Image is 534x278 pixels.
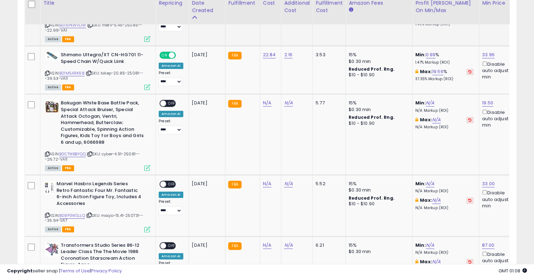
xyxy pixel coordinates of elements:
span: 2025-08-15 01:08 GMT [499,267,527,274]
div: 15% [349,52,407,58]
p: 37.35% Markup (ROI) [415,77,474,82]
p: N/A Markup (ROI) [415,189,474,194]
span: All listings currently available for purchase on Amazon [45,226,61,232]
b: Marvel Hasbro Legends Series Retro Fantastic Four Mr. Fantastic 6-inch Action Figure Toy, Include... [57,181,142,208]
span: FBA [62,226,74,232]
small: FBA [228,242,241,250]
span: | SKU: merli-5.46-25085---22.99-VA1 [45,22,142,33]
b: Min: [415,242,426,248]
a: B08P3WSLLQ [59,213,85,219]
span: All listings currently available for purchase on Amazon [45,165,61,171]
p: N/A Markup (ROI) [415,250,474,255]
div: $0.30 min [349,58,407,65]
p: 1.47% Markup (ROI) [415,60,474,65]
b: Reduced Prof. Rng. [349,66,395,72]
div: seller snap | | [7,268,122,274]
b: Min: [415,180,426,187]
span: OFF [166,181,177,187]
img: 41uaR8pfhnL._SL40_.jpg [45,52,59,59]
small: Amazon Fees. [349,7,353,13]
strong: Copyright [7,267,33,274]
span: FBA [62,36,74,42]
div: Amazon AI [159,253,183,259]
a: N/A [284,242,292,249]
span: OFF [166,243,177,248]
span: | SKU: maqio-15.41-250731---35.94-VA7 [45,213,144,223]
b: Max: [420,68,432,75]
span: | SKU: cyber-4.91-25081---26.72-VA11 [45,151,140,162]
a: N/A [263,180,271,187]
a: N/A [426,242,434,249]
a: 33.96 [482,51,495,58]
span: All listings currently available for purchase on Amazon [45,84,61,90]
p: N/A Markup (ROI) [415,108,474,113]
i: This overrides the store level max markup for this listing [415,69,418,74]
a: B0CTWBBYQQ [59,151,86,157]
p: N/A Markup (ROI) [415,125,474,130]
div: 5.77 [316,100,340,106]
b: Reduced Prof. Rng. [349,195,395,201]
a: 0.99 [426,51,436,58]
div: 15% [349,242,407,248]
div: 3.53 [316,52,340,58]
a: 22.84 [263,51,276,58]
div: [DATE] [192,52,220,58]
div: 5.52 [316,181,340,187]
div: [DATE] [192,100,220,106]
b: Bakugan White Base Battle Pack, Special Attack Bruiser, Special Attack Octogan, Ventri, Hammerhea... [61,100,146,147]
div: ASIN: [45,52,150,89]
div: ASIN: [45,100,150,170]
div: $10 - $10.90 [349,201,407,207]
a: 87.00 [482,242,494,249]
div: Disable auto adjust min [482,189,516,209]
small: FBA [228,181,241,188]
a: 2.16 [284,51,292,58]
div: Preset: [159,71,183,86]
a: 33.00 [482,180,495,187]
div: $10 - $10.90 [349,121,407,127]
div: 15% [349,100,407,106]
span: All listings currently available for purchase on Amazon [45,36,61,42]
span: | SKU: bikep-20.85-25081---39.53-VA11 [45,70,143,81]
div: % [415,52,474,65]
div: $0.30 min [349,187,407,193]
div: [DATE] [192,181,220,187]
a: N/A [263,99,271,106]
a: N/A [263,242,271,249]
a: B01M5ARK68 [59,70,85,76]
div: $10 - $10.90 [349,72,407,78]
a: N/A [284,180,292,187]
b: Max: [420,197,432,203]
a: Privacy Policy [91,267,122,274]
small: FBA [228,52,241,59]
div: Disable auto adjust min [482,108,516,129]
div: Disable auto adjust min [482,60,516,80]
i: Revert to store-level Max Markup [468,70,472,73]
div: 6.21 [316,242,340,248]
div: Preset: [159,119,183,135]
a: 19.50 [482,99,493,106]
a: N/A [426,180,434,187]
a: N/A [432,116,441,123]
img: 51cOQCo+u7L._SL40_.jpg [45,242,59,256]
div: $0.30 min [349,248,407,255]
div: $0.30 min [349,106,407,113]
b: Shimano Ultegra/XT CN-HG701 11-Speed Chain W/Quick Liink [61,52,146,66]
a: N/A [432,197,441,204]
img: 51TyscGYbTL._SL40_.jpg [45,100,59,114]
p: N/A Markup (ROI) [415,206,474,211]
div: Amazon AI [159,111,183,117]
a: B016PKWVDW [59,22,86,28]
a: N/A [284,99,292,106]
span: OFF [175,52,186,58]
img: 31aYzUBjp4L._SL40_.jpg [45,181,55,195]
div: Disable auto adjust min [482,250,516,271]
b: Min: [415,99,426,106]
a: 19.56 [432,68,443,75]
div: Amazon AI [159,192,183,198]
a: Terms of Use [60,267,90,274]
span: FBA [62,165,74,171]
span: OFF [166,101,177,106]
small: FBA [228,100,241,108]
div: Amazon AI [159,63,183,69]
